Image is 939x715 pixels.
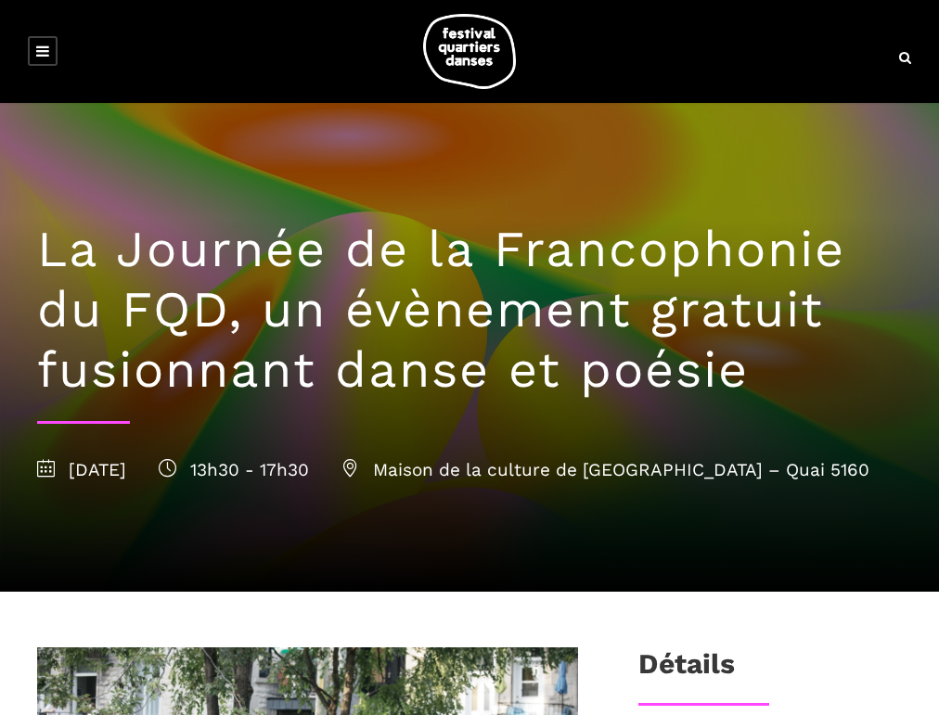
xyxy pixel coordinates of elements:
[423,14,516,89] img: logo-fqd-med
[341,459,869,480] span: Maison de la culture de [GEOGRAPHIC_DATA] – Quai 5160
[37,459,126,480] span: [DATE]
[37,220,902,400] h1: La Journée de la Francophonie du FQD, un évènement gratuit fusionnant danse et poésie
[159,459,309,480] span: 13h30 - 17h30
[638,647,735,694] h3: Détails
